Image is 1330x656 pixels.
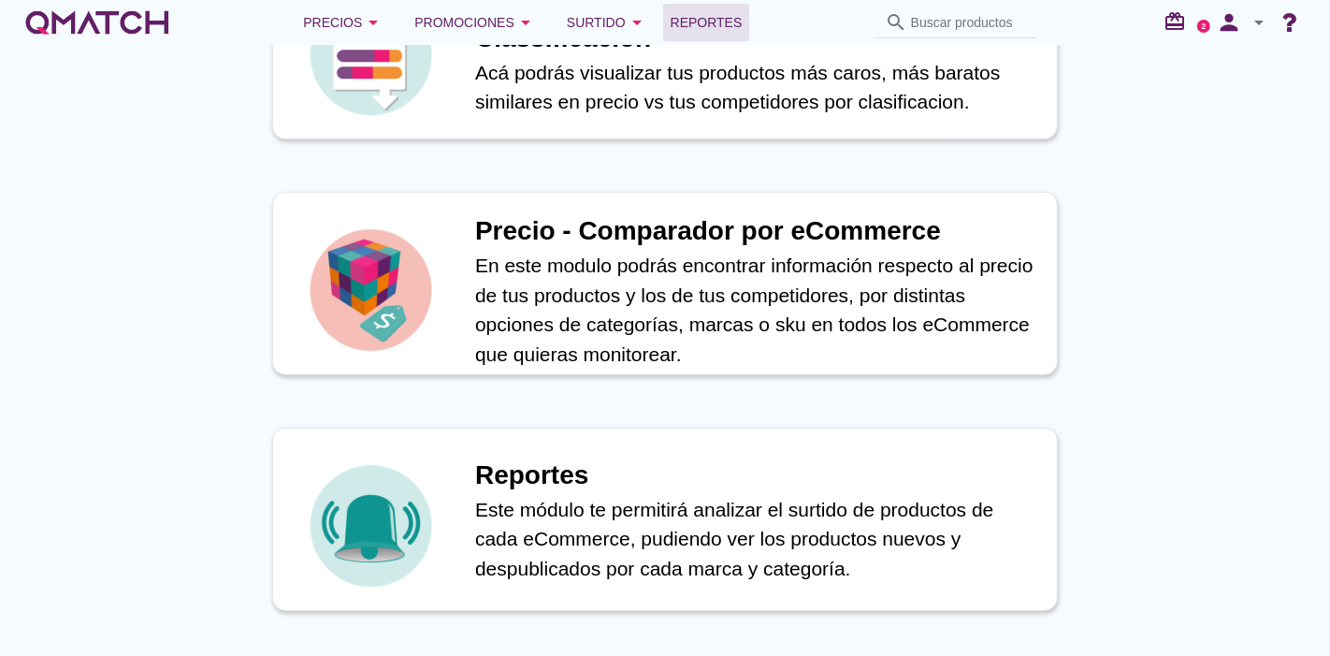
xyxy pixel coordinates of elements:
[414,11,537,34] div: Promociones
[303,11,384,34] div: Precios
[475,211,1038,251] h1: Precio - Comparador por eCommerce
[1197,20,1210,33] a: 2
[475,251,1038,369] p: En este modulo podrás encontrar información respecto al precio de tus productos y los de tus comp...
[22,4,172,41] a: white-qmatch-logo
[671,11,743,34] span: Reportes
[288,4,399,41] button: Precios
[1202,22,1207,30] text: 2
[1248,11,1270,34] i: arrow_drop_down
[552,4,663,41] button: Surtido
[305,225,436,356] img: icon
[399,4,552,41] button: Promociones
[626,11,648,34] i: arrow_drop_down
[475,495,1038,584] p: Este módulo te permitirá analizar el surtido de productos de cada eCommerce, pudiendo ver los pro...
[1210,9,1248,36] i: person
[1164,10,1193,33] i: redeem
[911,7,1025,37] input: Buscar productos
[475,58,1038,117] p: Acá podrás visualizar tus productos más caros, más baratos similares en precio vs tus competidore...
[246,192,1084,375] a: iconPrecio - Comparador por eCommerceEn este modulo podrás encontrar información respecto al prec...
[246,428,1084,611] a: iconReportesEste módulo te permitirá analizar el surtido de productos de cada eCommerce, pudiendo...
[362,11,384,34] i: arrow_drop_down
[567,11,648,34] div: Surtido
[305,460,436,591] img: icon
[514,11,537,34] i: arrow_drop_down
[663,4,750,41] a: Reportes
[475,456,1038,495] h1: Reportes
[885,11,907,34] i: search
